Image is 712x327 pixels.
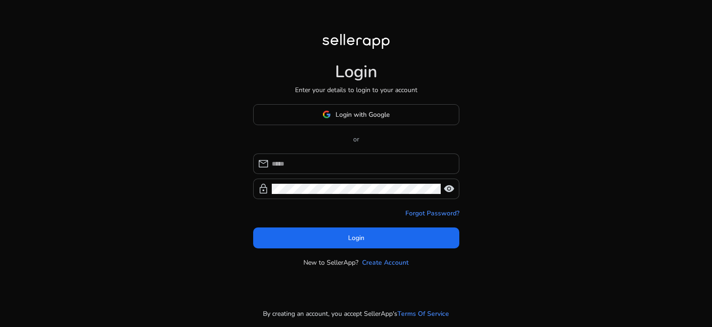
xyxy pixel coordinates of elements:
[253,104,459,125] button: Login with Google
[322,110,331,119] img: google-logo.svg
[258,158,269,169] span: mail
[348,233,364,243] span: Login
[258,183,269,194] span: lock
[295,85,417,95] p: Enter your details to login to your account
[303,258,358,267] p: New to SellerApp?
[397,309,449,319] a: Terms Of Service
[335,62,377,82] h1: Login
[253,134,459,144] p: or
[336,110,390,120] span: Login with Google
[405,208,459,218] a: Forgot Password?
[443,183,455,194] span: visibility
[362,258,409,267] a: Create Account
[253,227,459,248] button: Login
